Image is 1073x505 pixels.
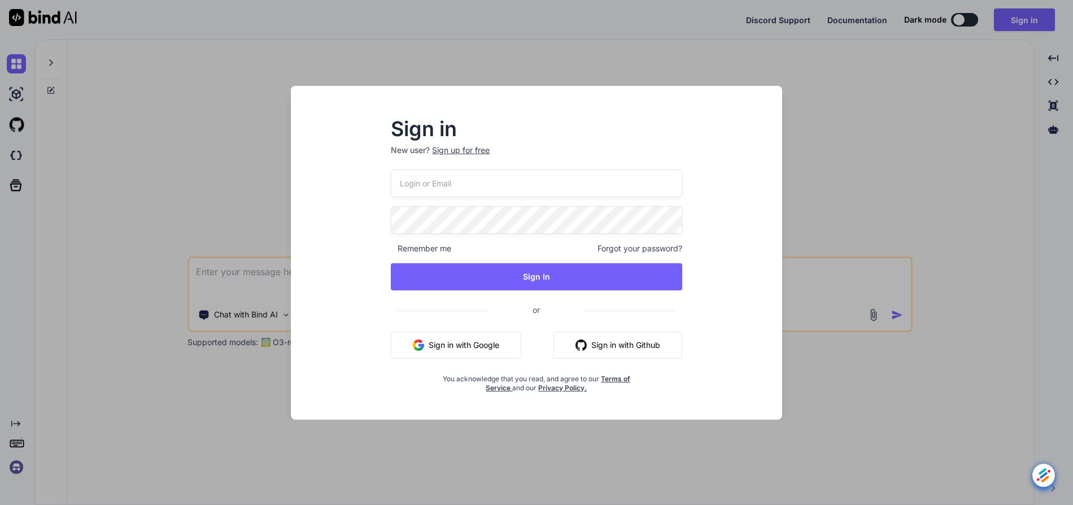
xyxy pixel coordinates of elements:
[575,339,587,351] img: github
[553,332,682,359] button: Sign in with Github
[538,384,587,392] a: Privacy Policy.
[391,120,682,138] h2: Sign in
[391,332,521,359] button: Sign in with Google
[391,243,451,254] span: Remember me
[391,263,682,290] button: Sign In
[391,145,682,169] p: New user?
[487,296,585,324] span: or
[486,375,630,392] a: Terms of Service
[597,243,682,254] span: Forgot your password?
[413,339,424,351] img: google
[391,169,682,197] input: Login or Email
[439,368,634,393] div: You acknowledge that you read, and agree to our and our
[432,145,490,156] div: Sign up for free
